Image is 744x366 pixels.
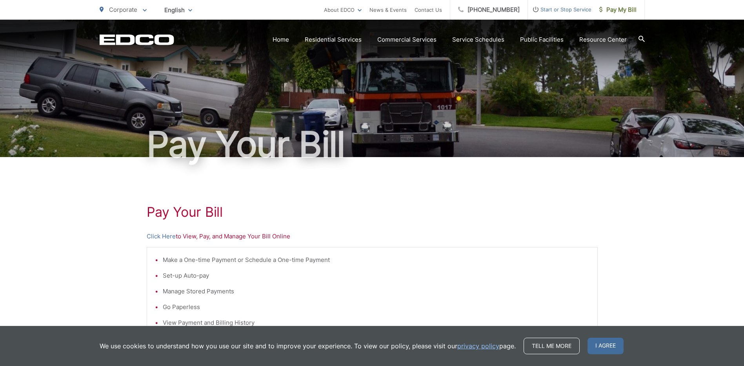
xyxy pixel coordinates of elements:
[273,35,289,44] a: Home
[524,338,580,354] a: Tell me more
[163,271,589,280] li: Set-up Auto-pay
[324,5,362,15] a: About EDCO
[520,35,564,44] a: Public Facilities
[100,125,645,164] h1: Pay Your Bill
[415,5,442,15] a: Contact Us
[588,338,624,354] span: I agree
[100,34,174,45] a: EDCD logo. Return to the homepage.
[147,204,598,220] h1: Pay Your Bill
[163,302,589,312] li: Go Paperless
[100,341,516,351] p: We use cookies to understand how you use our site and to improve your experience. To view our pol...
[147,232,176,241] a: Click Here
[147,232,598,241] p: to View, Pay, and Manage Your Bill Online
[109,6,137,13] span: Corporate
[163,318,589,328] li: View Payment and Billing History
[158,3,198,17] span: English
[599,5,637,15] span: Pay My Bill
[163,287,589,296] li: Manage Stored Payments
[305,35,362,44] a: Residential Services
[377,35,437,44] a: Commercial Services
[369,5,407,15] a: News & Events
[163,255,589,265] li: Make a One-time Payment or Schedule a One-time Payment
[579,35,627,44] a: Resource Center
[457,341,499,351] a: privacy policy
[452,35,504,44] a: Service Schedules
